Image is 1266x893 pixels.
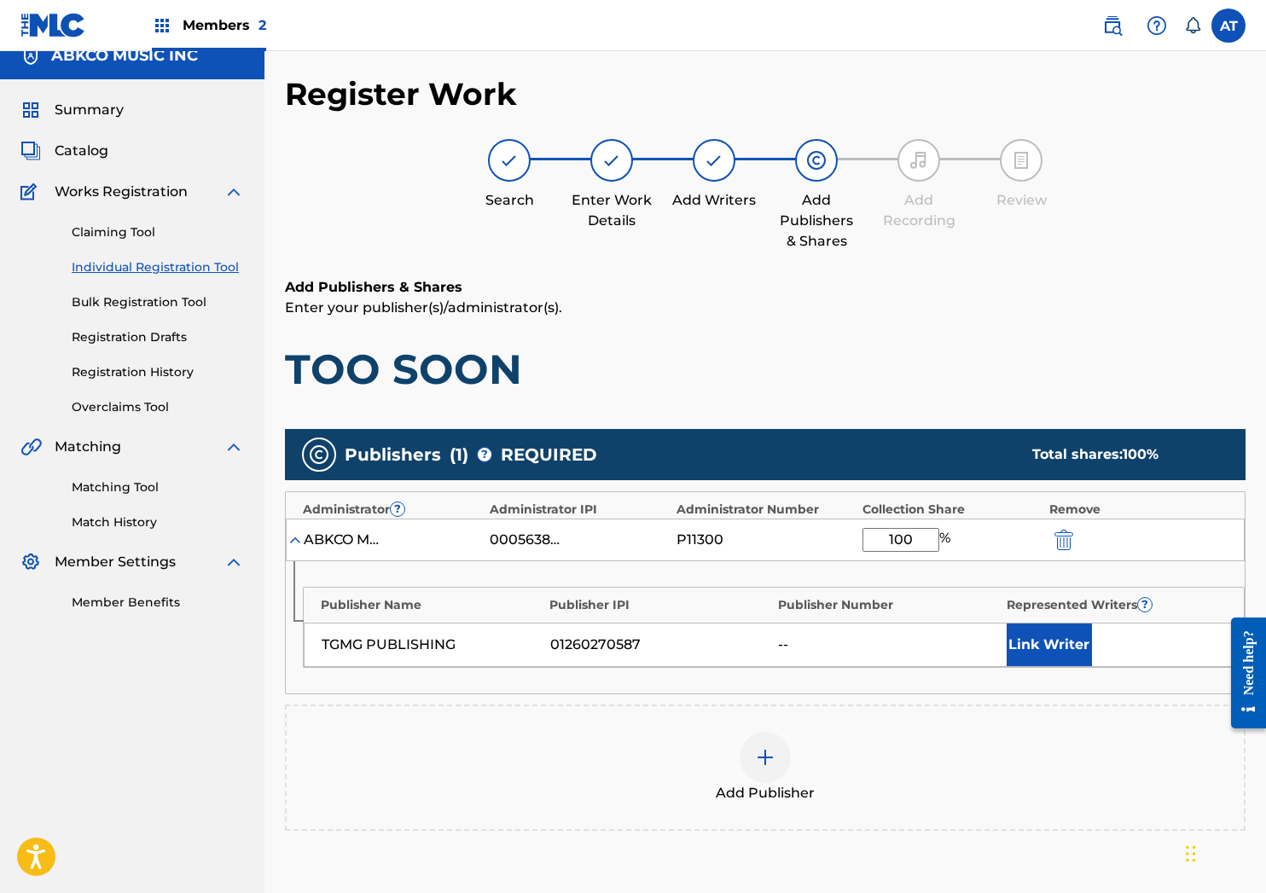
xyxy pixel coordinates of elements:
div: 01260270587 [550,635,770,655]
a: Public Search [1095,9,1130,43]
img: step indicator icon for Enter Work Details [601,150,622,171]
div: Search [467,190,552,211]
img: 12a2ab48e56ec057fbd8.svg [1054,530,1073,550]
button: Link Writer [1007,623,1092,666]
img: help [1147,15,1167,36]
div: Remove [1049,501,1228,519]
img: step indicator icon for Add Publishers & Shares [806,150,827,171]
img: Top Rightsholders [152,15,172,36]
div: Administrator Number [677,501,855,519]
a: Member Benefits [72,594,244,612]
div: Publisher Name [321,596,541,614]
span: 2 [258,17,266,33]
h6: Add Publishers & Shares [285,277,1246,298]
p: Enter your publisher(s)/administrator(s). [285,298,1246,318]
img: step indicator icon for Search [499,150,520,171]
h2: Register Work [285,75,517,113]
div: Add Publishers & Shares [774,190,859,252]
span: Catalog [55,141,108,161]
span: ( 1 ) [450,442,468,467]
div: Administrator IPI [490,501,668,519]
img: step indicator icon for Review [1011,150,1031,171]
div: Add Recording [876,190,961,231]
a: CatalogCatalog [20,141,108,161]
a: SummarySummary [20,100,124,120]
img: Member Settings [20,552,41,572]
div: Drag [1186,828,1196,879]
img: MLC Logo [20,13,86,38]
span: Members [183,15,266,35]
img: Matching [20,437,42,457]
iframe: Chat Widget [1181,811,1266,893]
span: Member Settings [55,552,176,572]
div: Publisher Number [778,596,998,614]
a: Match History [72,513,244,531]
a: Registration History [72,363,244,381]
div: Add Writers [671,190,757,211]
a: Matching Tool [72,478,244,496]
span: Works Registration [55,182,188,202]
span: % [939,528,955,552]
a: Individual Registration Tool [72,258,244,276]
a: Claiming Tool [72,223,244,241]
img: search [1102,15,1123,36]
img: expand-cell-toggle [287,531,304,548]
div: Administrator [303,501,481,519]
img: add [755,747,775,768]
div: Notifications [1184,17,1201,34]
div: Review [979,190,1064,211]
img: Summary [20,100,41,120]
img: expand [224,182,244,202]
img: Accounts [20,46,41,67]
span: Publishers [345,442,441,467]
div: Total shares: [1032,444,1211,465]
span: Add Publisher [716,783,815,803]
img: expand [224,552,244,572]
span: Summary [55,100,124,120]
a: Overclaims Tool [72,398,244,416]
img: step indicator icon for Add Recording [909,150,929,171]
span: Matching [55,437,121,457]
img: step indicator icon for Add Writers [704,150,724,171]
div: Represented Writers [1007,596,1227,614]
h1: TOO SOON [285,344,1246,395]
div: User Menu [1211,9,1246,43]
span: ? [478,448,491,461]
span: 100 % [1123,446,1159,462]
div: Enter Work Details [569,190,654,231]
div: TGMG PUBLISHING [322,635,542,655]
a: Registration Drafts [72,328,244,346]
div: Publisher IPI [549,596,769,614]
img: publishers [309,444,329,465]
div: -- [778,635,998,655]
img: Catalog [20,141,41,161]
span: ? [391,502,404,516]
a: Bulk Registration Tool [72,293,244,311]
h5: ABKCO MUSIC INC [51,46,198,66]
img: Works Registration [20,182,43,202]
img: expand [224,437,244,457]
span: ? [1138,598,1152,612]
iframe: Resource Center [1218,604,1266,741]
div: Help [1140,9,1174,43]
span: REQUIRED [501,442,597,467]
div: Collection Share [862,501,1041,519]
